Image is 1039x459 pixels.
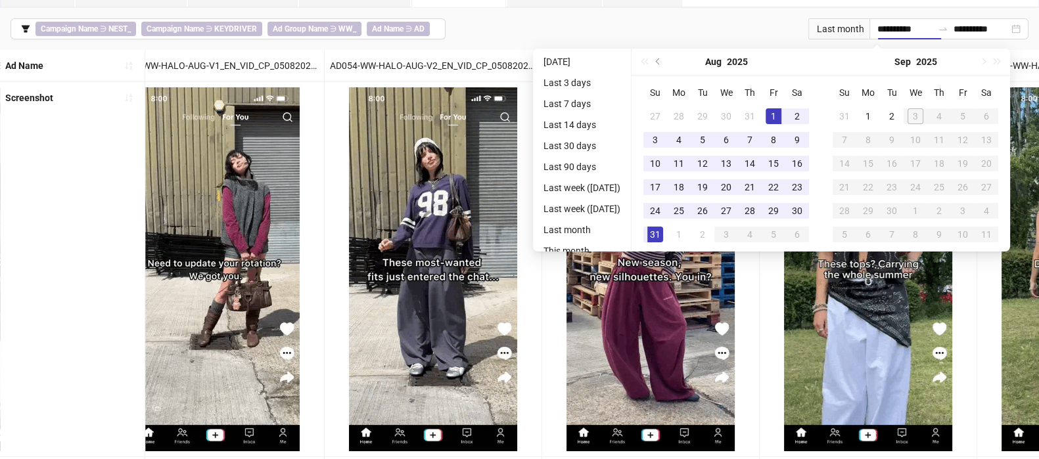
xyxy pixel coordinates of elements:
[860,132,876,148] div: 8
[955,227,971,242] div: 10
[908,156,923,171] div: 17
[904,128,927,152] td: 2025-09-10
[908,108,923,124] div: 3
[766,179,781,195] div: 22
[691,128,714,152] td: 2025-08-05
[785,223,809,246] td: 2025-09-06
[785,199,809,223] td: 2025-08-30
[927,104,951,128] td: 2025-09-04
[880,175,904,199] td: 2025-09-23
[931,179,947,195] div: 25
[714,81,738,104] th: We
[904,152,927,175] td: 2025-09-17
[833,81,856,104] th: Su
[860,227,876,242] div: 6
[742,156,758,171] div: 14
[938,24,948,34] span: to
[789,156,805,171] div: 16
[762,175,785,199] td: 2025-08-22
[955,179,971,195] div: 26
[273,24,328,33] b: Ad Group Name
[931,132,947,148] div: 11
[856,81,880,104] th: Mo
[766,203,781,219] div: 29
[667,104,691,128] td: 2025-07-28
[856,152,880,175] td: 2025-09-15
[955,132,971,148] div: 12
[951,152,975,175] td: 2025-09-19
[667,81,691,104] th: Mo
[837,227,852,242] div: 5
[856,128,880,152] td: 2025-09-08
[979,227,994,242] div: 11
[414,24,425,33] b: AD
[667,223,691,246] td: 2025-09-01
[647,132,663,148] div: 3
[833,128,856,152] td: 2025-09-07
[141,22,262,36] span: ∋
[766,108,781,124] div: 1
[714,175,738,199] td: 2025-08-20
[979,179,994,195] div: 27
[904,199,927,223] td: 2025-10-01
[908,179,923,195] div: 24
[647,179,663,195] div: 17
[860,108,876,124] div: 1
[538,159,626,175] li: Last 90 days
[671,156,687,171] div: 11
[931,108,947,124] div: 4
[671,179,687,195] div: 18
[667,152,691,175] td: 2025-08-11
[762,152,785,175] td: 2025-08-15
[325,50,542,81] div: AD054-WW-HALO-AUG-V2_EN_VID_CP_05082026_F_CC_SC24_USP6_WW
[785,128,809,152] td: 2025-08-09
[837,108,852,124] div: 31
[643,199,667,223] td: 2025-08-24
[647,227,663,242] div: 31
[738,81,762,104] th: Th
[538,54,626,70] li: [DATE]
[762,128,785,152] td: 2025-08-08
[766,227,781,242] div: 5
[671,203,687,219] div: 25
[671,227,687,242] div: 1
[538,138,626,154] li: Last 30 days
[214,24,257,33] b: KEYDRIVER
[833,104,856,128] td: 2025-08-31
[691,152,714,175] td: 2025-08-12
[538,222,626,238] li: Last month
[691,199,714,223] td: 2025-08-26
[856,223,880,246] td: 2025-10-06
[931,203,947,219] div: 2
[785,152,809,175] td: 2025-08-16
[904,81,927,104] th: We
[955,108,971,124] div: 5
[705,49,722,75] button: Choose a month
[695,156,710,171] div: 12
[762,104,785,128] td: 2025-08-01
[714,128,738,152] td: 2025-08-06
[951,175,975,199] td: 2025-09-26
[894,49,911,75] button: Choose a month
[691,223,714,246] td: 2025-09-02
[784,87,952,451] img: Screenshot 1837640840603698
[927,175,951,199] td: 2025-09-25
[904,223,927,246] td: 2025-10-08
[880,199,904,223] td: 2025-09-30
[951,199,975,223] td: 2025-10-03
[884,179,900,195] div: 23
[785,81,809,104] th: Sa
[908,203,923,219] div: 1
[667,175,691,199] td: 2025-08-18
[738,223,762,246] td: 2025-09-04
[718,203,734,219] div: 27
[856,175,880,199] td: 2025-09-22
[738,175,762,199] td: 2025-08-21
[671,132,687,148] div: 4
[742,203,758,219] div: 28
[738,128,762,152] td: 2025-08-07
[766,156,781,171] div: 15
[979,108,994,124] div: 6
[738,152,762,175] td: 2025-08-14
[789,108,805,124] div: 2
